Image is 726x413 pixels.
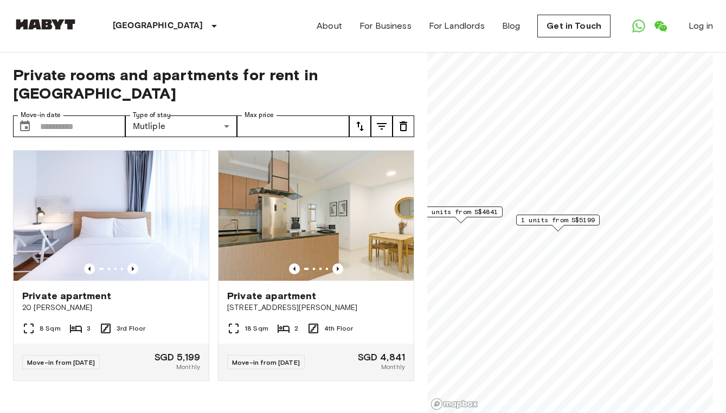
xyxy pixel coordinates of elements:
span: Move-in from [DATE] [232,358,300,366]
button: Previous image [289,263,300,274]
span: 3 [87,324,91,333]
button: Previous image [332,263,343,274]
span: Monthly [176,362,200,372]
div: Map marker [419,206,503,223]
span: 3rd Floor [117,324,145,333]
a: About [317,20,342,33]
img: Habyt [13,19,78,30]
a: Mapbox logo [431,398,478,410]
span: Private apartment [22,289,112,302]
span: SGD 5,199 [155,352,200,362]
span: 4th Floor [324,324,353,333]
span: 20 [PERSON_NAME] [22,302,200,313]
span: Private apartment [227,289,317,302]
button: tune [371,115,393,137]
span: 1 units from S$5199 [521,215,595,225]
a: For Business [359,20,412,33]
button: Previous image [127,263,138,274]
a: Marketing picture of unit SG-01-105-001-001Previous imagePrevious imagePrivate apartment20 [PERSO... [13,150,209,381]
div: Map marker [516,215,600,231]
button: Choose date [14,115,36,137]
a: Blog [502,20,521,33]
a: Open WhatsApp [628,15,650,37]
img: Marketing picture of unit SG-01-001-024-01 [219,151,414,281]
span: 18 Sqm [245,324,268,333]
a: For Landlords [429,20,485,33]
a: Get in Touch [537,15,611,37]
span: SGD 4,841 [358,352,405,362]
button: tune [349,115,371,137]
span: 8 Sqm [40,324,61,333]
a: Marketing picture of unit SG-01-001-024-01Previous imagePrevious imagePrivate apartment[STREET_AD... [218,150,414,381]
button: Previous image [84,263,95,274]
button: tune [393,115,414,137]
label: Move-in date [21,111,61,120]
span: Private rooms and apartments for rent in [GEOGRAPHIC_DATA] [13,66,414,102]
img: Marketing picture of unit SG-01-105-001-001 [14,151,209,281]
p: [GEOGRAPHIC_DATA] [113,20,203,33]
span: 2 [294,324,298,333]
div: Mutliple [125,115,237,137]
span: [STREET_ADDRESS][PERSON_NAME] [227,302,405,313]
a: Log in [689,20,713,33]
span: Monthly [381,362,405,372]
span: 1 units from S$4841 [424,207,498,217]
label: Type of stay [133,111,171,120]
a: Open WeChat [650,15,671,37]
label: Max price [245,111,274,120]
span: Move-in from [DATE] [27,358,95,366]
